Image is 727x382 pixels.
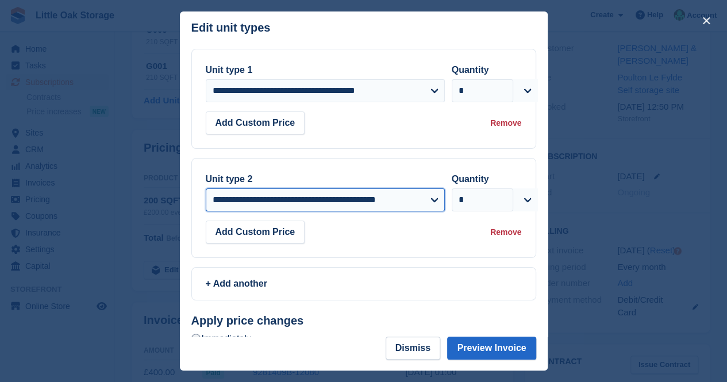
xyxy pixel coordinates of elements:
[191,334,201,343] input: Immediately
[206,65,253,75] label: Unit type 1
[191,314,304,327] strong: Apply price changes
[490,117,521,129] div: Remove
[206,221,305,244] button: Add Custom Price
[206,277,522,291] div: + Add another
[490,226,521,238] div: Remove
[191,333,251,345] label: Immediately
[452,65,489,75] label: Quantity
[191,267,536,300] a: + Add another
[447,337,536,360] button: Preview Invoice
[191,21,271,34] p: Edit unit types
[386,337,440,360] button: Dismiss
[206,174,253,184] label: Unit type 2
[206,111,305,134] button: Add Custom Price
[697,11,716,30] button: close
[452,174,489,184] label: Quantity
